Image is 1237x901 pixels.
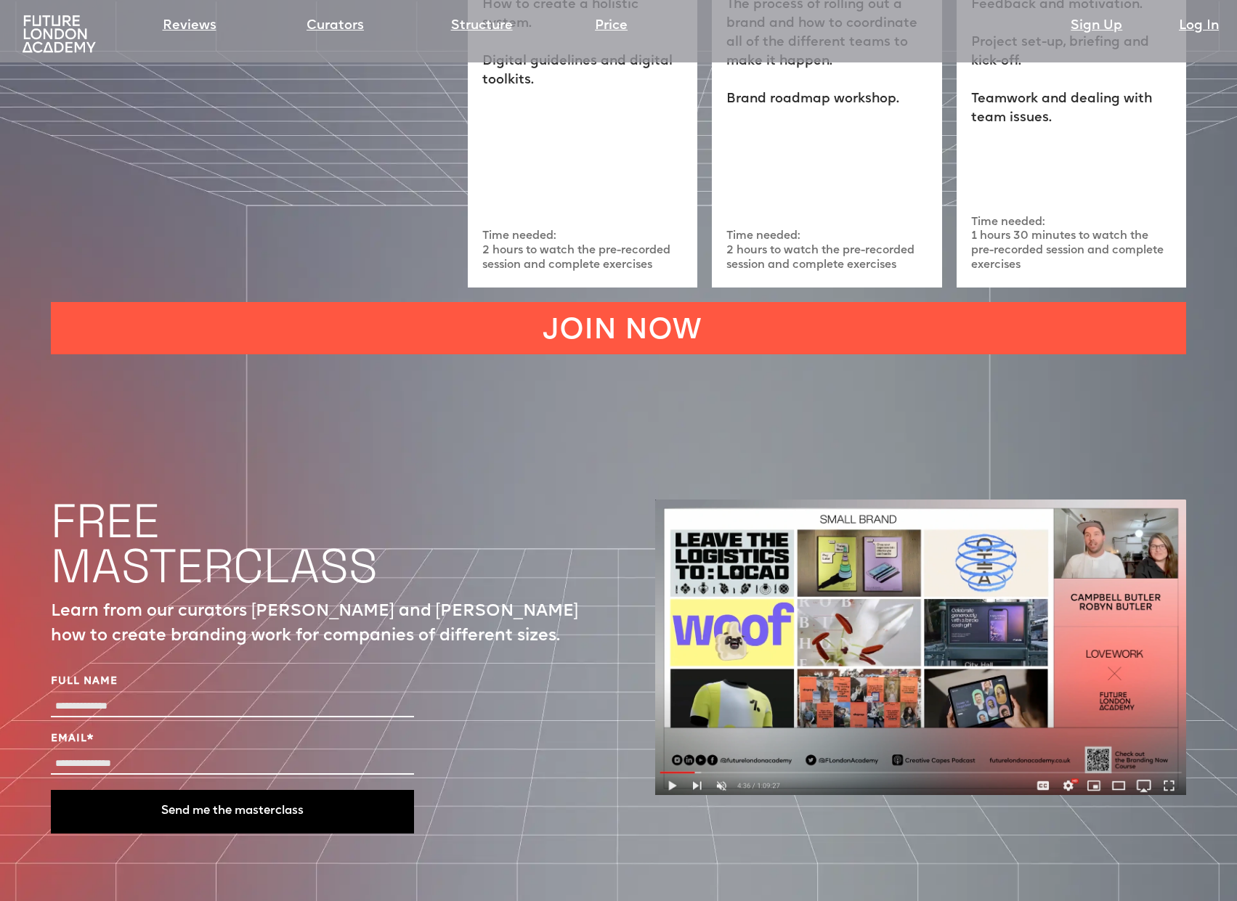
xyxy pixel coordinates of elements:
label: Full Name [51,674,414,689]
p: Time needed: 2 hours to watch the pre-recorded session and complete exercises [726,229,927,273]
label: Email [51,732,414,746]
p: Time needed: 1 hours 30 minutes to watch the pre-recorded session and complete exercises [971,216,1172,273]
a: Sign Up [1071,16,1122,36]
a: Price [595,16,628,36]
a: Curators [307,16,364,36]
p: Time needed: 2 hours to watch the pre-recorded session and complete exercises [482,229,683,273]
a: Log In [1179,16,1219,36]
a: JOIN NOW [51,302,1186,354]
a: Structure [451,16,513,36]
button: Send me the masterclass [51,790,414,833]
a: Reviews [163,16,216,36]
h1: FREE MASTERCLASS [51,499,378,589]
p: Learn from our curators [PERSON_NAME] and [PERSON_NAME] how to create branding work for companies... [51,600,583,649]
